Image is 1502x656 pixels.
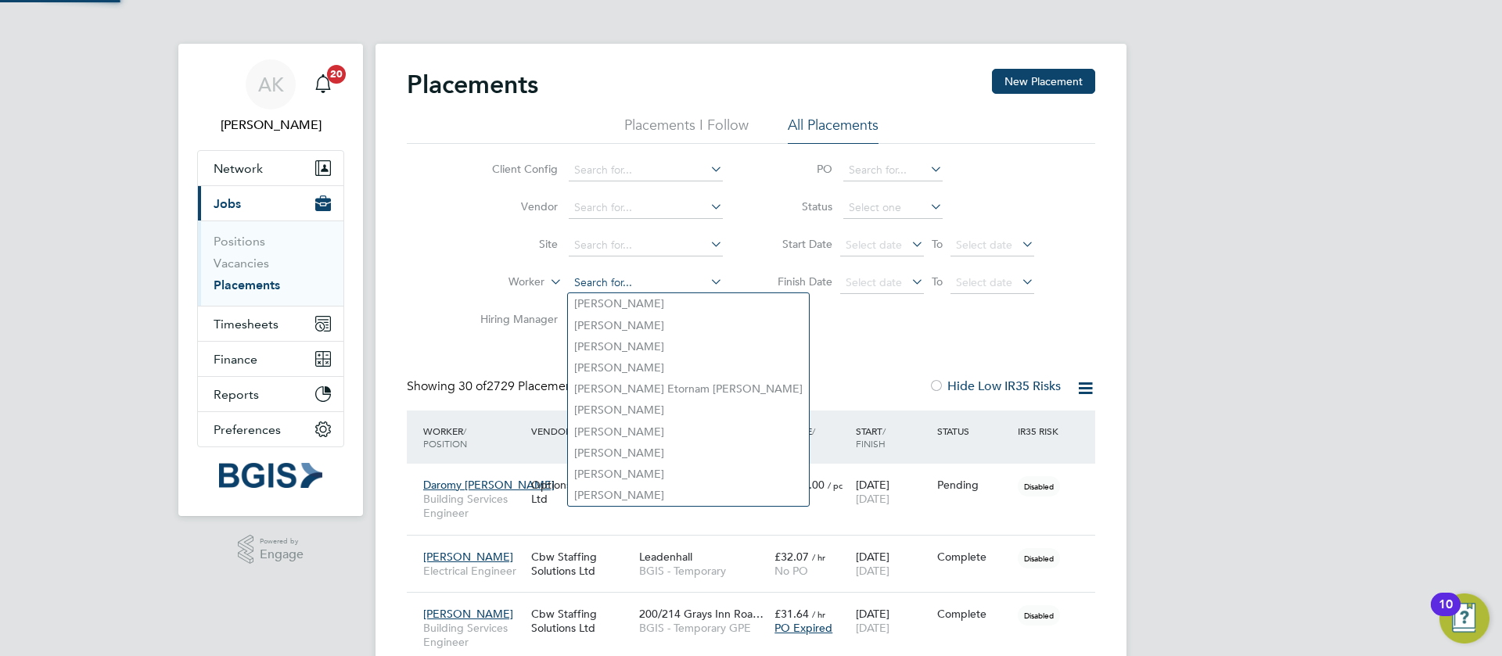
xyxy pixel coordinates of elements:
input: Search for... [569,235,723,256]
button: Finance [198,342,343,376]
button: Open Resource Center, 10 new notifications [1439,593,1489,643]
span: Electrical Engineer [423,564,523,578]
div: Start [852,417,933,457]
li: [PERSON_NAME] [568,293,809,314]
div: Worker [419,417,527,457]
span: Preferences [214,422,281,437]
span: Timesheets [214,317,278,332]
button: Preferences [198,412,343,446]
span: [PERSON_NAME] [423,550,513,564]
span: No PO [774,564,808,578]
label: PO [762,162,832,176]
span: BGIS - Temporary GPE [639,621,767,635]
li: [PERSON_NAME] [568,485,809,506]
label: Hide Low IR35 Risks [929,378,1061,394]
div: IR35 Risk [1014,417,1068,445]
a: Go to home page [197,463,344,488]
li: [PERSON_NAME] [568,421,809,443]
div: Cbw Staffing Solutions Ltd [527,599,635,643]
label: Finish Date [762,274,832,289]
span: Disabled [1018,476,1060,496]
div: [DATE] [852,542,933,586]
input: Search for... [569,197,723,219]
a: Powered byEngage [238,535,304,565]
button: New Placement [992,69,1095,94]
a: [PERSON_NAME]Electrical EngineerCbw Staffing Solutions LtdLeadenhallBGIS - Temporary£32.07 / hrNo... [419,541,1095,554]
span: Amar Kayani [197,116,344,134]
input: Select one [843,197,943,219]
span: Jobs [214,196,241,211]
label: Start Date [762,237,832,251]
span: 30 of [458,378,487,394]
span: Select date [956,238,1012,252]
div: [DATE] [852,470,933,514]
label: Hiring Manager [468,312,558,326]
span: Daromy [PERSON_NAME] [423,478,555,492]
span: / pc [828,479,843,491]
div: Options Resourcing Ltd [527,470,635,514]
input: Search for... [569,160,723,181]
span: [DATE] [856,492,889,506]
a: 20 [307,59,339,109]
span: Building Services Engineer [423,621,523,649]
div: Vendor [527,417,635,445]
li: [PERSON_NAME] [568,336,809,357]
span: / Finish [856,425,886,450]
li: [PERSON_NAME] Etornam [PERSON_NAME] [568,378,809,400]
a: [PERSON_NAME]Building Services EngineerCbw Staffing Solutions Ltd200/214 Grays Inn Roa…BGIS - Tem... [419,598,1095,611]
span: Reports [214,387,259,402]
span: 20 [327,65,346,84]
a: Daromy [PERSON_NAME]Building Services EngineerOptions Resourcing Ltd[PERSON_NAME] PlaceBGIS - Per... [419,469,1095,482]
div: Status [933,417,1015,445]
span: 200/214 Grays Inn Roa… [639,607,764,621]
div: Complete [937,607,1011,621]
span: Select date [956,275,1012,289]
span: BGIS - Temporary [639,564,767,578]
span: Select date [846,238,902,252]
a: Placements [214,278,280,292]
li: [PERSON_NAME] [568,357,809,378]
span: To [927,234,947,254]
div: 10 [1439,604,1453,625]
span: [DATE] [856,621,889,635]
span: Select date [846,275,902,289]
span: Disabled [1018,548,1060,568]
span: Leadenhall [639,550,692,564]
li: [PERSON_NAME] [568,443,809,464]
span: Disabled [1018,605,1060,626]
li: All Placements [788,116,879,144]
span: / hr [812,551,825,563]
div: [DATE] [852,599,933,643]
span: Network [214,161,263,176]
button: Timesheets [198,306,343,341]
span: [PERSON_NAME] [423,607,513,621]
span: AK [258,74,284,95]
div: Jobs [198,220,343,306]
label: Client Config [468,162,558,176]
label: Status [762,199,832,213]
label: Worker [455,274,544,290]
a: Positions [214,234,265,249]
span: Engage [260,548,304,561]
span: £32.07 [774,550,809,564]
span: 2729 Placements [458,378,582,394]
div: Charge [771,417,852,457]
span: £31.64 [774,607,809,621]
h2: Placements [407,69,538,100]
span: To [927,271,947,292]
li: [PERSON_NAME] [568,464,809,485]
span: PO Expired [774,621,832,635]
button: Network [198,151,343,185]
span: Building Services Engineer [423,492,523,520]
div: Showing [407,378,585,395]
span: Finance [214,352,257,367]
a: AK[PERSON_NAME] [197,59,344,134]
button: Jobs [198,186,343,220]
span: / hr [812,608,825,620]
li: Placements I Follow [624,116,749,144]
label: Vendor [468,199,558,213]
img: bgis-logo-retina.png [219,463,322,488]
span: Powered by [260,535,304,548]
button: Reports [198,377,343,411]
input: Search for... [569,272,723,294]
